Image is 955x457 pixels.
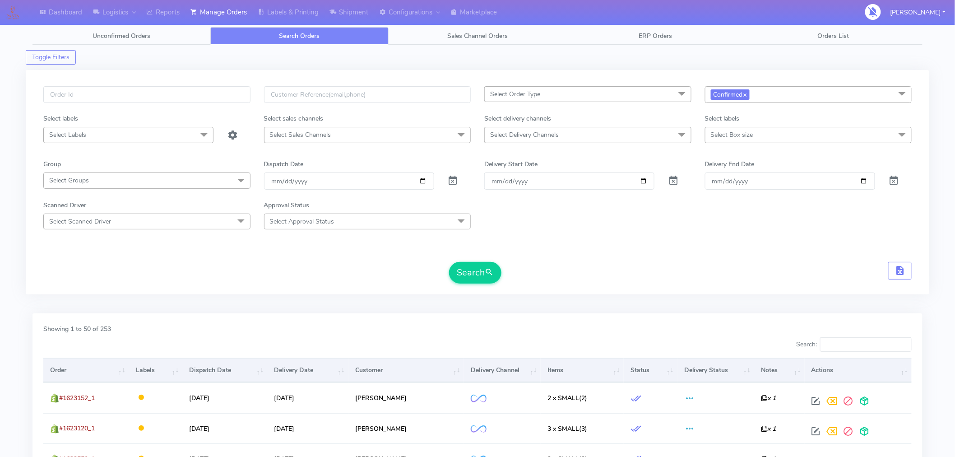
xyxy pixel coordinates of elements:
label: Search: [796,337,912,352]
span: Orders List [818,32,849,40]
th: Notes: activate to sort column ascending [754,358,805,382]
span: Select Groups [49,176,89,185]
label: Scanned Driver [43,201,86,210]
td: [PERSON_NAME] [348,413,464,443]
label: Delivery End Date [705,159,755,169]
th: Order: activate to sort column ascending [43,358,129,382]
label: Select labels [43,114,78,123]
span: #1623120_1 [59,424,95,433]
span: (2) [547,394,587,402]
ul: Tabs [32,27,923,45]
img: OnFleet [471,425,487,433]
input: Search: [820,337,912,352]
span: Select Sales Channels [270,131,331,139]
img: shopify.png [50,394,59,403]
span: Sales Channel Orders [447,32,508,40]
td: [DATE] [182,413,267,443]
span: Select Approval Status [270,217,334,226]
button: Toggle Filters [26,50,76,65]
td: [PERSON_NAME] [348,382,464,413]
span: Select Labels [49,131,86,139]
span: #1623152_1 [59,394,95,402]
th: Status: activate to sort column ascending [624,358,677,382]
span: ERP Orders [639,32,672,40]
span: Select Order Type [490,90,540,98]
th: Delivery Channel: activate to sort column ascending [464,358,541,382]
input: Order Id [43,86,250,103]
label: Select sales channels [264,114,324,123]
i: x 1 [761,394,776,402]
th: Customer: activate to sort column ascending [348,358,464,382]
th: Items: activate to sort column ascending [541,358,624,382]
th: Actions: activate to sort column ascending [805,358,912,382]
i: x 1 [761,424,776,433]
label: Approval Status [264,201,310,210]
span: Select Scanned Driver [49,217,111,226]
span: Select Delivery Channels [490,131,559,139]
span: Confirmed [711,89,750,100]
span: 3 x SMALL [547,424,579,433]
button: Search [449,262,501,284]
label: Showing 1 to 50 of 253 [43,324,111,334]
img: OnFleet [471,395,487,402]
span: Search Orders [279,32,320,40]
a: x [743,89,747,99]
label: Group [43,159,61,169]
th: Dispatch Date: activate to sort column ascending [182,358,267,382]
span: Select Box size [711,131,753,139]
img: shopify.png [50,424,59,434]
span: 2 x SMALL [547,394,579,402]
label: Dispatch Date [264,159,304,169]
th: Labels: activate to sort column ascending [129,358,183,382]
td: [DATE] [182,382,267,413]
button: [PERSON_NAME] [884,3,952,22]
span: Unconfirmed Orders [93,32,150,40]
td: [DATE] [267,413,348,443]
span: (3) [547,424,587,433]
label: Select labels [705,114,740,123]
td: [DATE] [267,382,348,413]
th: Delivery Status: activate to sort column ascending [677,358,754,382]
th: Delivery Date: activate to sort column ascending [267,358,348,382]
label: Delivery Start Date [484,159,538,169]
label: Select delivery channels [484,114,551,123]
input: Customer Reference(email,phone) [264,86,471,103]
